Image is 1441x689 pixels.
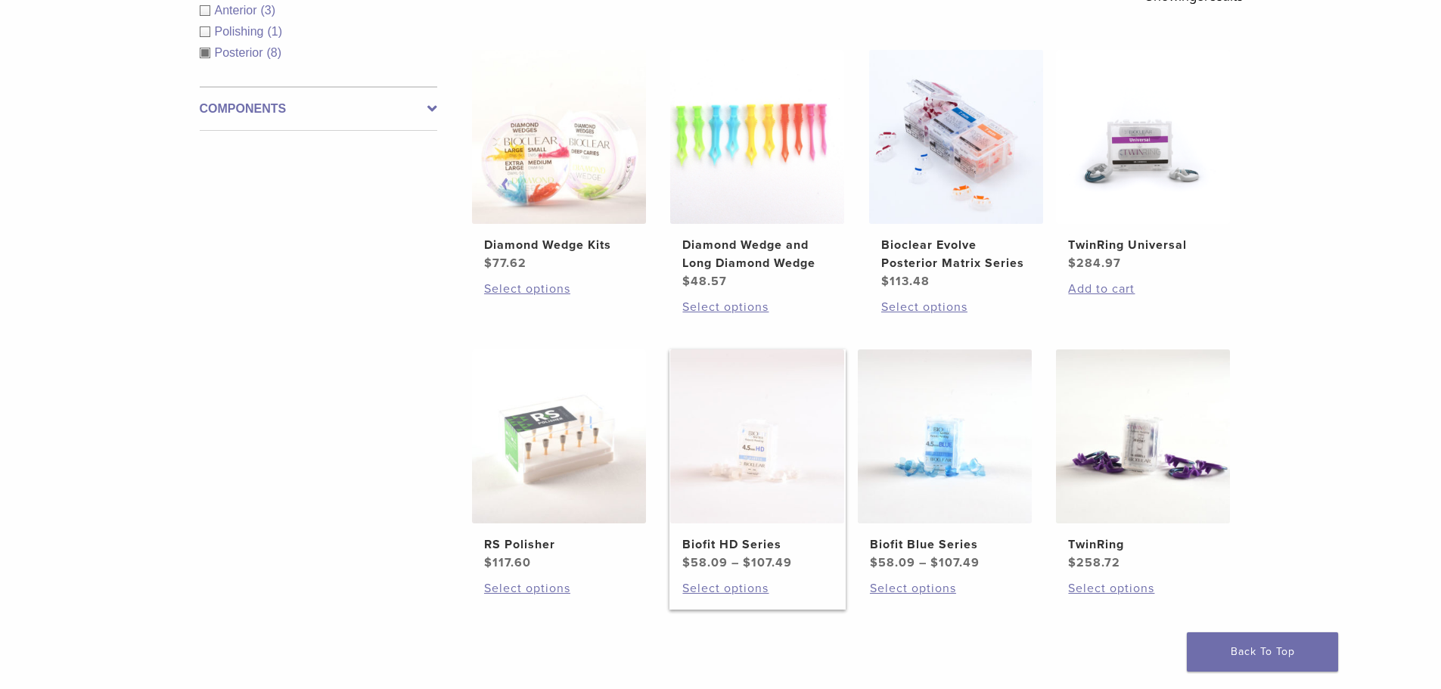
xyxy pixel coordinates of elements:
[1068,236,1218,254] h2: TwinRing Universal
[267,46,282,59] span: (8)
[484,280,634,298] a: Select options for “Diamond Wedge Kits”
[682,274,727,289] bdi: 48.57
[472,349,646,523] img: RS Polisher
[1056,349,1230,523] img: TwinRing
[1055,349,1231,572] a: TwinRingTwinRing $258.72
[471,50,648,272] a: Diamond Wedge KitsDiamond Wedge Kits $77.62
[868,50,1045,290] a: Bioclear Evolve Posterior Matrix SeriesBioclear Evolve Posterior Matrix Series $113.48
[930,555,980,570] bdi: 107.49
[215,25,268,38] span: Polishing
[215,4,261,17] span: Anterior
[1068,535,1218,554] h2: TwinRing
[930,555,939,570] span: $
[731,555,739,570] span: –
[1068,579,1218,597] a: Select options for “TwinRing”
[870,535,1020,554] h2: Biofit Blue Series
[682,555,691,570] span: $
[858,349,1032,523] img: Biofit Blue Series
[200,100,437,118] label: Components
[881,298,1031,316] a: Select options for “Bioclear Evolve Posterior Matrix Series”
[682,555,728,570] bdi: 58.09
[881,236,1031,272] h2: Bioclear Evolve Posterior Matrix Series
[1055,50,1231,272] a: TwinRing UniversalTwinRing Universal $284.97
[472,50,646,224] img: Diamond Wedge Kits
[682,535,832,554] h2: Biofit HD Series
[1056,50,1230,224] img: TwinRing Universal
[471,349,648,572] a: RS PolisherRS Polisher $117.60
[1068,256,1121,271] bdi: 284.97
[1068,256,1076,271] span: $
[870,555,878,570] span: $
[484,579,634,597] a: Select options for “RS Polisher”
[484,256,526,271] bdi: 77.62
[670,349,844,523] img: Biofit HD Series
[484,256,492,271] span: $
[881,274,890,289] span: $
[484,236,634,254] h2: Diamond Wedge Kits
[870,579,1020,597] a: Select options for “Biofit Blue Series”
[484,555,492,570] span: $
[484,555,531,570] bdi: 117.60
[870,555,915,570] bdi: 58.09
[261,4,276,17] span: (3)
[919,555,927,570] span: –
[1068,280,1218,298] a: Add to cart: “TwinRing Universal”
[743,555,751,570] span: $
[267,25,282,38] span: (1)
[669,50,846,290] a: Diamond Wedge and Long Diamond WedgeDiamond Wedge and Long Diamond Wedge $48.57
[669,349,846,572] a: Biofit HD SeriesBiofit HD Series
[682,236,832,272] h2: Diamond Wedge and Long Diamond Wedge
[869,50,1043,224] img: Bioclear Evolve Posterior Matrix Series
[857,349,1033,572] a: Biofit Blue SeriesBiofit Blue Series
[881,274,930,289] bdi: 113.48
[1068,555,1120,570] bdi: 258.72
[215,46,267,59] span: Posterior
[1187,632,1338,672] a: Back To Top
[484,535,634,554] h2: RS Polisher
[670,50,844,224] img: Diamond Wedge and Long Diamond Wedge
[682,579,832,597] a: Select options for “Biofit HD Series”
[1068,555,1076,570] span: $
[743,555,792,570] bdi: 107.49
[682,298,832,316] a: Select options for “Diamond Wedge and Long Diamond Wedge”
[682,274,691,289] span: $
